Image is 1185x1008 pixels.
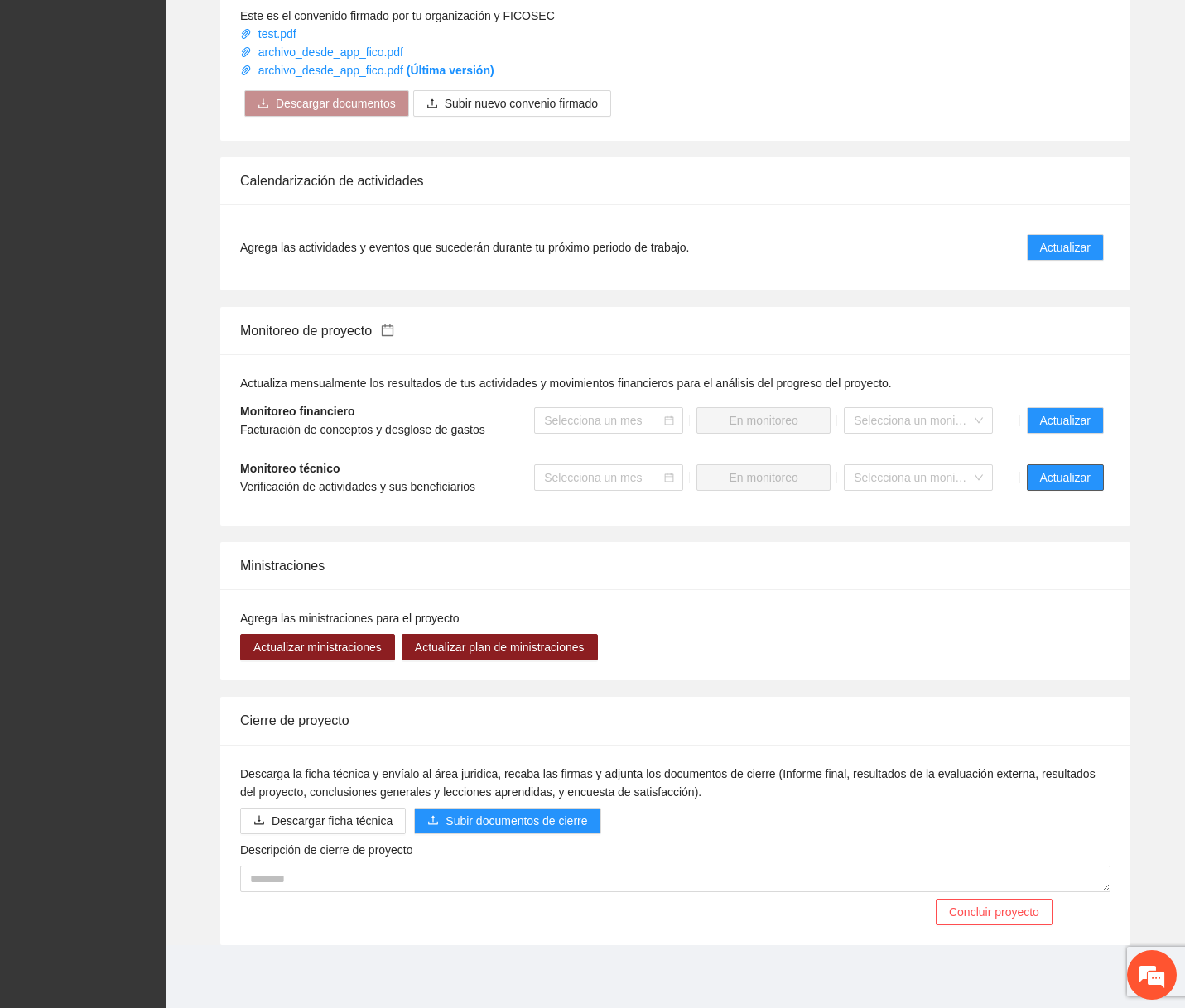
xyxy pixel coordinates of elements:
div: Monitoreo de proyecto [240,307,1110,354]
a: Actualizar plan de ministraciones [402,641,598,654]
span: Descarga la ficha técnica y envíalo al área juridica, recaba las firmas y adjunta los documentos ... [240,767,1096,799]
span: Actualizar plan de ministraciones [415,638,585,656]
a: calendar [372,324,394,338]
div: Ministraciones [240,542,1110,589]
span: uploadSubir nuevo convenio firmado [413,97,611,110]
span: Actualizar ministraciones [253,638,382,656]
span: Actualizar [1040,238,1091,257]
span: Subir nuevo convenio firmado [445,94,598,113]
div: Chatee con nosotros ahora [86,84,278,106]
span: Descargar ficha técnica [272,812,393,830]
button: Actualizar [1027,407,1104,434]
span: download [258,98,269,111]
span: Agrega las ministraciones para el proyecto [240,612,460,625]
a: downloadDescargar ficha técnica [240,814,406,828]
span: Descargar documentos [276,94,396,113]
textarea: Descripción de cierre de proyecto [240,866,1110,892]
span: upload [426,98,438,111]
span: Subir documentos de cierre [446,812,587,830]
strong: (Última versión) [407,64,494,77]
button: Concluir proyecto [936,899,1053,925]
span: Estamos en línea. [96,221,229,388]
span: calendar [664,473,674,482]
a: archivo_desde_app_fico.pdf [240,64,494,77]
button: Actualizar ministraciones [240,634,395,660]
strong: Monitoreo financiero [240,405,354,418]
span: Concluir proyecto [949,903,1039,921]
span: paper-clip [240,28,252,40]
span: Facturación de conceptos y desglose de gastos [240,423,485,436]
button: Actualizar [1027,234,1104,261]
div: Cierre de proyecto [240,697,1110,744]
span: Verificación de actividades y sus beneficiarios [240,480,475,493]
div: Calendarización de actividades [240,157,1110,204]
span: calendar [381,324,394,337]
a: Actualizar ministraciones [240,641,395,654]
button: downloadDescargar ficha técnica [240,808,406,834]
span: uploadSubir documentos de cierre [414,814,600,828]
textarea: Escriba su mensaje y pulse “Intro” [8,452,316,510]
button: Actualizar plan de ministraciones [402,634,598,660]
span: paper-clip [240,46,252,58]
span: Este es el convenido firmado por tu organización y FICOSEC [240,9,555,22]
button: uploadSubir nuevo convenio firmado [413,90,611,117]
span: download [253,814,265,828]
span: upload [427,814,439,828]
span: Agrega las actividades y eventos que sucederán durante tu próximo periodo de trabajo. [240,238,689,257]
span: Actualiza mensualmente los resultados de tus actividades y movimientos financieros para el anális... [240,377,892,390]
span: calendar [664,415,674,425]
div: Minimizar ventana de chat en vivo [272,8,311,48]
button: Actualizar [1027,464,1104,491]
button: downloadDescargar documentos [244,90,409,117]
span: Actualizar [1040,468,1091,487]
label: Descripción de cierre de proyecto [240,841,413,859]
span: Actualizar [1040,411,1091,430]
button: uploadSubir documentos de cierre [414,808,600,834]
strong: Monitoreo técnico [240,462,340,475]
a: test.pdf [240,27,300,41]
a: archivo_desde_app_fico.pdf [240,46,407,59]
span: paper-clip [240,65,252,76]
